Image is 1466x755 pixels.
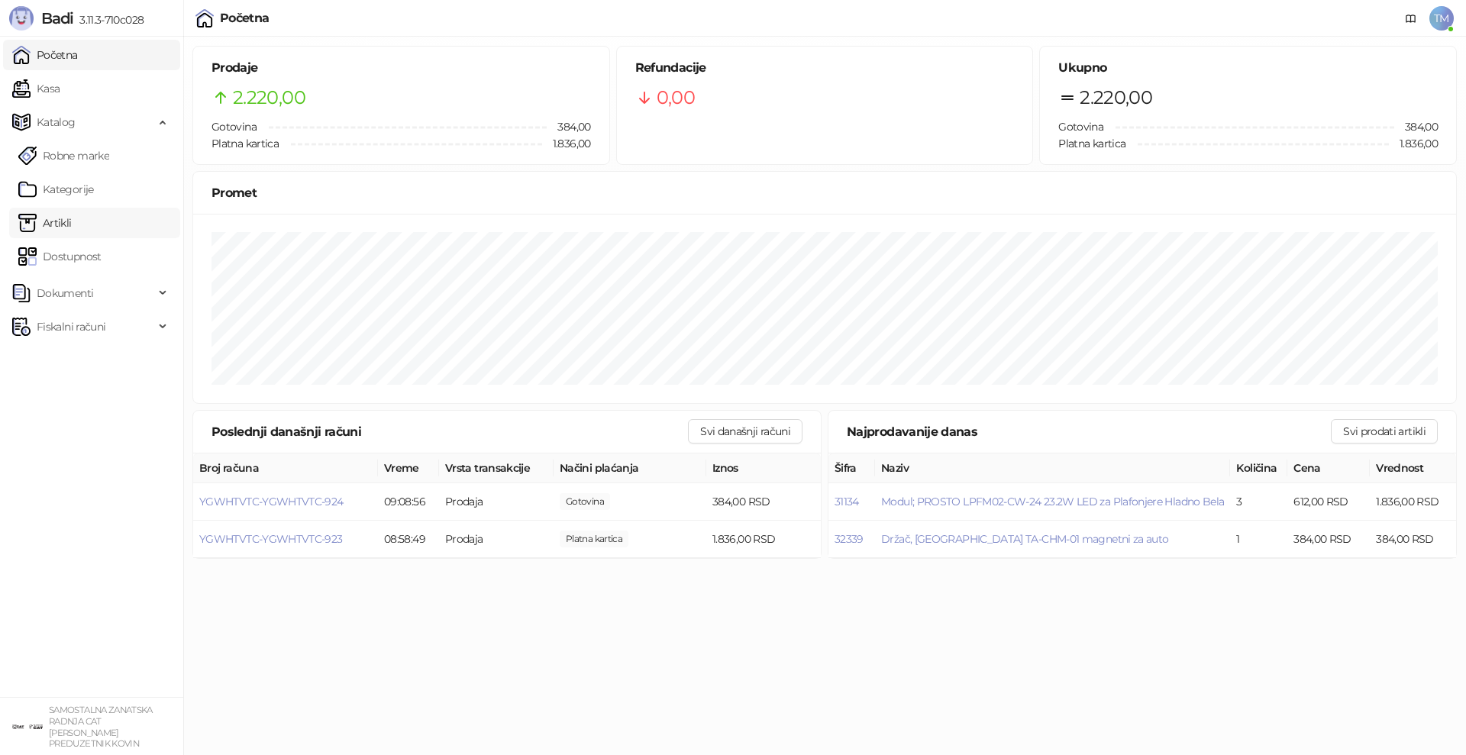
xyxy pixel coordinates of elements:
span: 1.836,00 [542,135,591,152]
button: Držač, [GEOGRAPHIC_DATA] TA-CHM-01 magnetni za auto [881,532,1168,546]
span: 0,00 [657,83,695,112]
td: 1 [1230,521,1287,558]
a: ArtikliArtikli [18,208,72,238]
th: Cena [1287,453,1370,483]
div: Početna [220,12,270,24]
span: 1.836,00 [560,531,628,547]
div: Promet [212,183,1438,202]
td: 09:08:56 [378,483,439,521]
h5: Refundacije [635,59,1015,77]
img: Logo [9,6,34,31]
td: 08:58:49 [378,521,439,558]
button: YGWHTVTC-YGWHTVTC-924 [199,495,344,508]
small: SAMOSTALNA ZANATSKA RADNJA CAT [PERSON_NAME] PREDUZETNIK KOVIN [49,705,153,749]
a: Dostupnost [18,241,102,272]
th: Vrsta transakcije [439,453,554,483]
td: 612,00 RSD [1287,483,1370,521]
a: Robne marke [18,140,109,171]
span: 2.220,00 [233,83,305,112]
span: 3.11.3-710c028 [73,13,144,27]
th: Vrednost [1370,453,1456,483]
span: 1.836,00 [1389,135,1438,152]
td: 384,00 RSD [1370,521,1456,558]
th: Vreme [378,453,439,483]
span: Dokumenti [37,278,93,308]
td: Prodaja [439,521,554,558]
a: Početna [12,40,78,70]
img: 64x64-companyLogo-ae27db6e-dfce-48a1-b68e-83471bd1bffd.png [12,711,43,742]
td: 1.836,00 RSD [706,521,821,558]
button: Modul; PROSTO LPFM02-CW-24 23.2W LED za Plafonjere Hladno Bela [881,495,1224,508]
th: Naziv [875,453,1230,483]
button: 32339 [835,532,864,546]
th: Šifra [828,453,875,483]
span: Gotovina [212,120,257,134]
h5: Prodaje [212,59,591,77]
span: TM [1429,6,1454,31]
span: Platna kartica [212,137,279,150]
button: YGWHTVTC-YGWHTVTC-923 [199,532,343,546]
h5: Ukupno [1058,59,1438,77]
button: Svi današnji računi [688,419,802,444]
td: Prodaja [439,483,554,521]
td: 3 [1230,483,1287,521]
th: Broj računa [193,453,378,483]
td: 384,00 RSD [706,483,821,521]
th: Načini plaćanja [554,453,706,483]
span: Badi [41,9,73,27]
span: Platna kartica [1058,137,1125,150]
td: 1.836,00 RSD [1370,483,1456,521]
a: Dokumentacija [1399,6,1423,31]
button: Svi prodati artikli [1331,419,1438,444]
th: Iznos [706,453,821,483]
span: Gotovina [1058,120,1103,134]
span: Fiskalni računi [37,311,105,342]
a: Kasa [12,73,60,104]
span: 384,00 [560,493,610,510]
div: Poslednji današnji računi [212,422,688,441]
span: 384,00 [547,118,590,135]
span: 2.220,00 [1080,83,1152,112]
a: Kategorije [18,174,94,205]
th: Količina [1230,453,1287,483]
button: 31134 [835,495,859,508]
span: 384,00 [1394,118,1438,135]
td: 384,00 RSD [1287,521,1370,558]
span: Katalog [37,107,76,137]
div: Najprodavanije danas [847,422,1331,441]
